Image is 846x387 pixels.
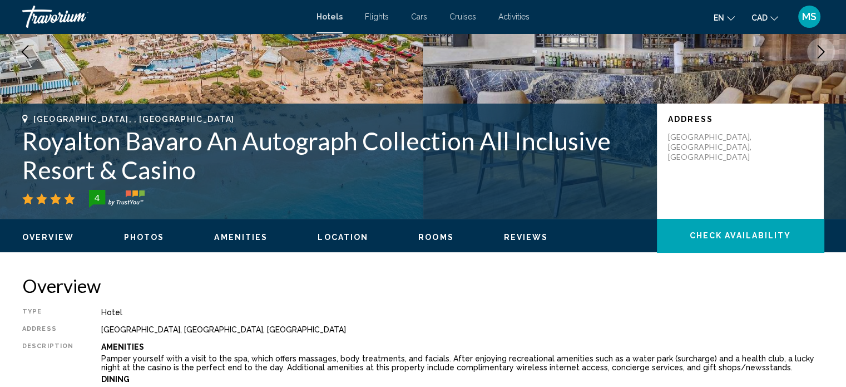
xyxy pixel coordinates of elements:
[318,232,368,242] button: Location
[365,12,389,21] a: Flights
[318,233,368,242] span: Location
[807,38,835,66] button: Next image
[449,12,476,21] a: Cruises
[504,232,548,242] button: Reviews
[89,190,145,208] img: trustyou-badge-hor.svg
[802,11,817,22] span: MS
[418,233,454,242] span: Rooms
[101,354,824,372] p: Pamper yourself with a visit to the spa, which offers massages, body treatments, and facials. Aft...
[22,275,824,297] h2: Overview
[498,12,530,21] a: Activities
[101,375,130,384] b: Dining
[714,9,735,26] button: Change language
[418,232,454,242] button: Rooms
[214,232,268,242] button: Amenities
[11,38,39,66] button: Previous image
[22,126,646,184] h1: Royalton Bavaro An Autograph Collection All Inclusive Resort & Casino
[22,233,74,242] span: Overview
[751,13,768,22] span: CAD
[751,9,778,26] button: Change currency
[101,325,824,334] div: [GEOGRAPHIC_DATA], [GEOGRAPHIC_DATA], [GEOGRAPHIC_DATA]
[316,12,343,21] a: Hotels
[795,5,824,28] button: User Menu
[657,219,824,252] button: Check Availability
[690,232,791,241] span: Check Availability
[22,308,73,317] div: Type
[411,12,427,21] a: Cars
[124,233,165,242] span: Photos
[714,13,724,22] span: en
[668,115,813,124] p: Address
[124,232,165,242] button: Photos
[86,191,108,204] div: 4
[22,6,305,28] a: Travorium
[22,232,74,242] button: Overview
[22,325,73,334] div: Address
[101,308,824,317] div: Hotel
[668,132,757,162] p: [GEOGRAPHIC_DATA], [GEOGRAPHIC_DATA], [GEOGRAPHIC_DATA]
[214,233,268,242] span: Amenities
[101,342,144,351] b: Amenities
[504,233,548,242] span: Reviews
[33,115,235,124] span: [GEOGRAPHIC_DATA], , [GEOGRAPHIC_DATA]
